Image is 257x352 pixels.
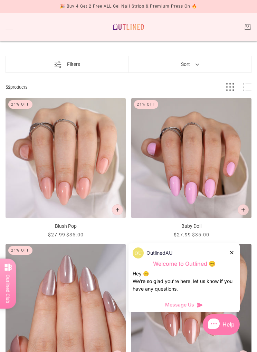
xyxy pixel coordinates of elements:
[238,204,249,215] button: Add to cart
[244,23,251,31] a: Cart
[60,3,197,10] div: 🎉 Buy 4 Get 2 Free ALL Gel Nail Strips & Premium Press On 🔥
[6,84,153,91] span: products
[111,18,146,36] a: Outlined
[133,247,144,258] img: data:image/png;base64,iVBORw0KGgoAAAANSUhEUgAAACQAAAAkCAYAAADhAJiYAAAAAXNSR0IArs4c6QAAAERlWElmTU0...
[131,98,251,218] img: baby-doll-press-on-manicure_350x.jpg
[131,223,251,230] p: Baby Doll
[6,85,10,90] b: 52
[226,83,234,91] button: Grid view
[165,301,194,308] span: Message Us
[48,232,65,237] span: $27.99
[192,232,209,237] span: $35.00
[47,56,87,72] button: Filters
[6,223,126,230] p: Blush Pop
[146,249,172,257] p: OutlinedAU
[174,232,191,237] span: $27.99
[8,100,32,109] div: 21% Off
[8,246,32,255] div: 21% Off
[174,56,206,72] button: Sort
[112,204,123,215] button: Add to cart
[131,98,251,238] a: Baby Doll
[6,98,126,238] a: Blush Pop
[134,100,158,109] div: 21% Off
[133,270,236,293] div: Hey 😊 We‘re so glad you’re here, let us know if you have any questions.
[6,98,126,218] img: blush-pop-press-on-manicure_350x.jpg
[6,25,13,29] button: Toggle drawer
[133,260,236,267] p: Welcome to Outlined 😊
[243,83,251,91] button: List view
[66,232,84,237] span: $35.00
